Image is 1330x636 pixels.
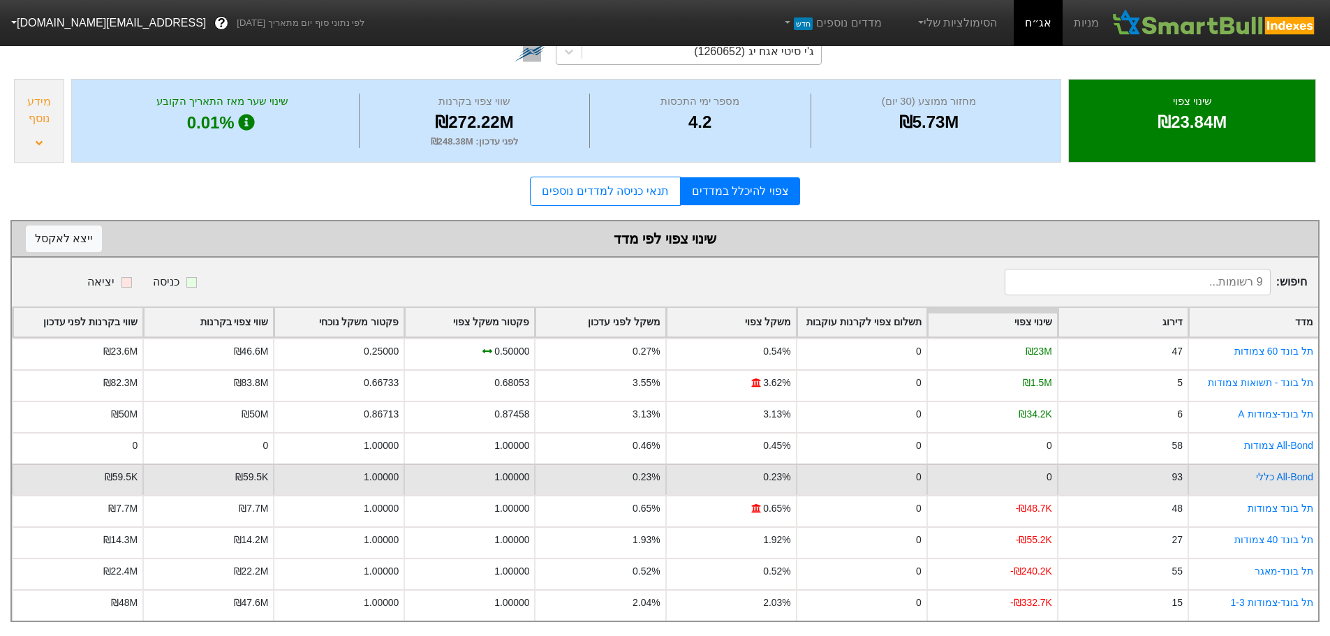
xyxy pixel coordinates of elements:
[364,438,399,453] div: 1.00000
[103,376,138,390] div: ₪82.3M
[763,344,790,359] div: 0.54%
[153,274,179,290] div: כניסה
[1172,438,1182,453] div: 58
[26,225,102,252] button: ייצא לאקסל
[1019,407,1051,422] div: ₪34.2K
[494,533,529,547] div: 1.00000
[633,407,660,422] div: 3.13%
[1248,503,1313,514] a: תל בונד צמודות
[89,110,355,136] div: 0.01%
[237,16,364,30] span: לפי נתוני סוף יום מתאריך [DATE]
[667,308,796,337] div: Toggle SortBy
[916,564,922,579] div: 0
[1023,376,1052,390] div: ₪1.5M
[593,110,807,135] div: 4.2
[364,501,399,516] div: 1.00000
[87,274,114,290] div: יציאה
[103,344,138,359] div: ₪23.6M
[144,308,273,337] div: Toggle SortBy
[1026,344,1052,359] div: ₪23M
[633,596,660,610] div: 2.04%
[633,470,660,485] div: 0.23%
[363,110,585,135] div: ₪272.22M
[494,564,529,579] div: 1.00000
[234,344,269,359] div: ₪46.6M
[1234,534,1313,545] a: תל בונד 40 צמודות
[633,533,660,547] div: 1.93%
[633,501,660,516] div: 0.65%
[132,438,138,453] div: 0
[916,407,922,422] div: 0
[1172,533,1182,547] div: 27
[910,9,1003,37] a: הסימולציות שלי
[1047,470,1052,485] div: 0
[1010,596,1052,610] div: -₪332.7K
[1172,501,1182,516] div: 48
[494,438,529,453] div: 1.00000
[633,344,660,359] div: 0.27%
[103,564,138,579] div: ₪22.4M
[1238,408,1313,420] a: תל בונד-צמודות A
[1086,110,1298,135] div: ₪23.84M
[763,501,790,516] div: 0.65%
[916,533,922,547] div: 0
[111,407,138,422] div: ₪50M
[364,533,399,547] div: 1.00000
[694,43,814,60] div: ג'י סיטי אגח יג (1260652)
[815,110,1044,135] div: ₪5.73M
[239,501,268,516] div: ₪7.7M
[815,94,1044,110] div: מחזור ממוצע (30 יום)
[364,344,399,359] div: 0.25000
[1208,377,1313,388] a: תל בונד - תשואות צמודות
[593,94,807,110] div: מספר ימי התכסות
[364,470,399,485] div: 1.00000
[1010,564,1052,579] div: -₪240.2K
[494,376,529,390] div: 0.68053
[234,564,269,579] div: ₪22.2M
[1172,344,1182,359] div: 47
[681,177,800,205] a: צפוי להיכלל במדדים
[763,564,790,579] div: 0.52%
[1016,501,1052,516] div: -₪48.7K
[928,308,1057,337] div: Toggle SortBy
[763,376,790,390] div: 3.62%
[108,501,138,516] div: ₪7.7M
[916,501,922,516] div: 0
[1255,565,1314,577] a: תל בונד-מאגר
[263,438,269,453] div: 0
[111,596,138,610] div: ₪48M
[494,501,529,516] div: 1.00000
[18,94,60,127] div: מידע נוסף
[1005,269,1307,295] span: חיפוש :
[916,438,922,453] div: 0
[763,438,790,453] div: 0.45%
[1177,376,1183,390] div: 5
[103,533,138,547] div: ₪14.3M
[1244,440,1313,451] a: All-Bond צמודות
[242,407,268,422] div: ₪50M
[1047,438,1052,453] div: 0
[916,344,922,359] div: 0
[535,308,665,337] div: Toggle SortBy
[1086,94,1298,110] div: שינוי צפוי
[633,564,660,579] div: 0.52%
[1110,9,1319,37] img: SmartBull
[494,470,529,485] div: 1.00000
[1234,346,1313,357] a: תל בונד 60 צמודות
[1172,596,1182,610] div: 15
[916,596,922,610] div: 0
[1177,407,1183,422] div: 6
[89,94,355,110] div: שינוי שער מאז התאריך הקובע
[405,308,534,337] div: Toggle SortBy
[763,407,790,422] div: 3.13%
[1016,533,1052,547] div: -₪55.2K
[1058,308,1188,337] div: Toggle SortBy
[794,17,813,30] span: חדש
[234,376,269,390] div: ₪83.8M
[364,564,399,579] div: 1.00000
[364,596,399,610] div: 1.00000
[916,376,922,390] div: 0
[494,407,529,422] div: 0.87458
[776,9,887,37] a: מדדים נוספיםחדש
[364,407,399,422] div: 0.86713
